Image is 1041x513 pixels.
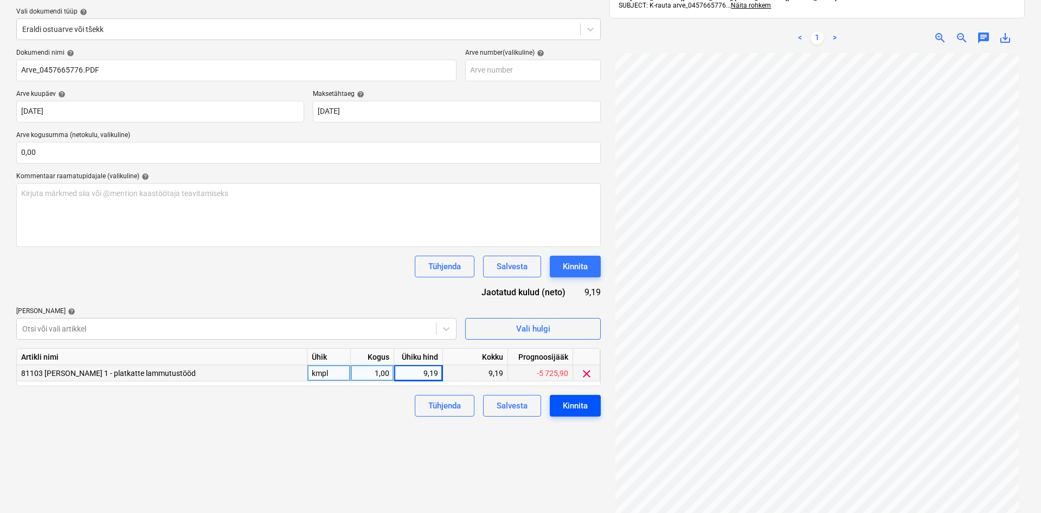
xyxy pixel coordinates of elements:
span: help [66,308,75,315]
span: zoom_in [934,31,947,44]
div: Kinnita [563,399,588,413]
input: Tähtaega pole määratud [313,101,601,122]
input: Dokumendi nimi [16,60,457,81]
span: chat [977,31,990,44]
span: help [56,90,66,98]
div: Maksetähtaeg [313,90,601,99]
div: Artikli nimi [17,349,307,365]
div: 9,19 [443,365,508,381]
div: Arve kuupäev [16,90,304,99]
input: Arve kuupäeva pole määratud. [16,101,304,122]
div: Kogus [351,349,394,365]
div: 9,19 [399,365,438,381]
div: Ühiku hind [394,349,443,365]
button: Salvesta [483,395,541,417]
div: Arve number (valikuline) [465,49,601,57]
div: Ühik [307,349,351,365]
button: Salvesta [483,256,541,277]
span: help [535,49,544,57]
span: help [139,173,149,180]
div: 9,19 [583,286,601,298]
a: Previous page [793,31,806,44]
div: Dokumendi nimi [16,49,457,57]
span: help [78,8,87,16]
button: Kinnita [550,395,601,417]
a: Next page [828,31,841,44]
input: Arve kogusumma (netokulu, valikuline) [16,142,601,164]
div: Jaotatud kulud (neto) [460,286,583,298]
button: Tühjenda [415,256,474,277]
span: zoom_out [955,31,968,44]
div: Salvesta [497,399,528,413]
iframe: Chat Widget [987,461,1041,513]
div: Vali dokumendi tüüp [16,8,601,16]
div: Vali hulgi [516,322,550,336]
span: clear [580,367,593,380]
button: Tühjenda [415,395,474,417]
input: Arve number [465,60,601,81]
span: help [65,49,74,57]
p: Arve kogusumma (netokulu, valikuline) [16,131,601,142]
div: Kinnita [563,259,588,274]
div: Kommentaar raamatupidajale (valikuline) [16,172,601,181]
a: Page 1 is your current page [811,31,824,44]
div: Tühjenda [428,259,461,274]
div: Prognoosijääk [508,349,573,365]
button: Kinnita [550,256,601,277]
div: Tühjenda [428,399,461,413]
div: [PERSON_NAME] [16,307,457,316]
span: Näita rohkem [731,2,771,9]
div: Kokku [443,349,508,365]
span: ... [726,2,771,9]
div: 1,00 [355,365,389,381]
span: help [355,90,364,98]
span: save_alt [999,31,1012,44]
div: kmpl [307,365,351,381]
span: 81103 Lisa 1 - platkatte lammutustööd [21,369,196,378]
button: Vali hulgi [465,318,601,340]
div: Salvesta [497,259,528,274]
span: SUBJECT: K-rauta arve_0457665776 [619,2,726,9]
div: -5 725,90 [508,365,573,381]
